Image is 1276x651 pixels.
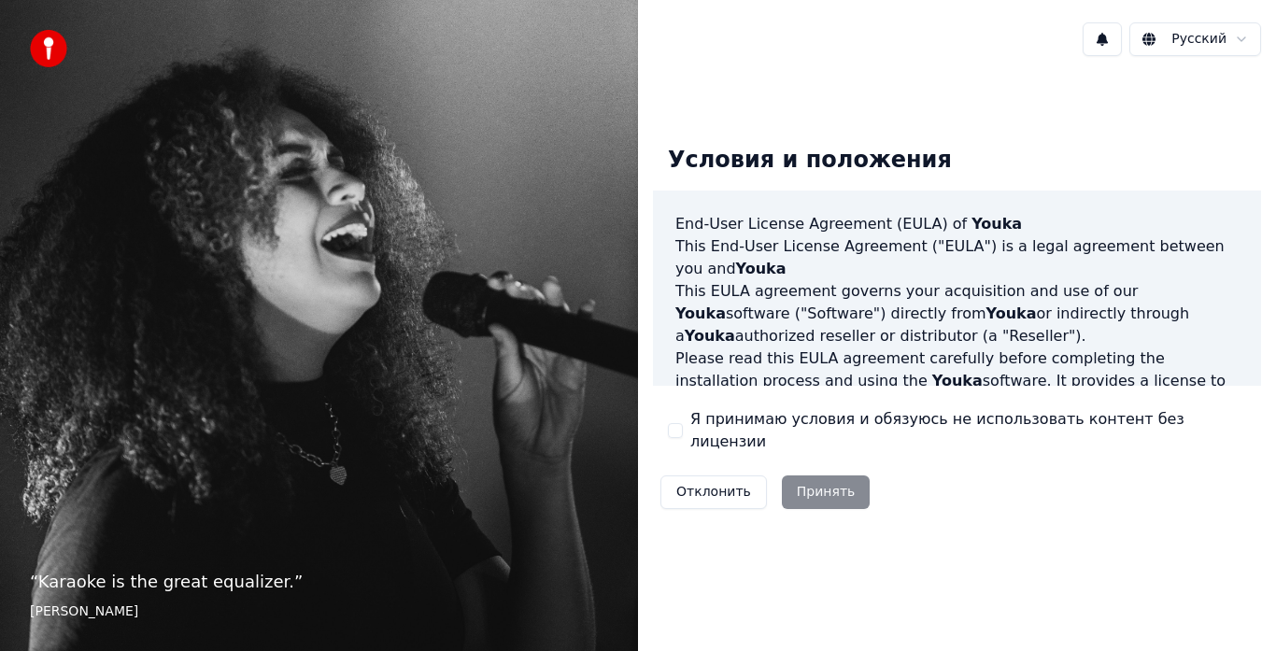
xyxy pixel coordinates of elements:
[932,372,983,389] span: Youka
[30,602,608,621] footer: [PERSON_NAME]
[986,304,1037,322] span: Youka
[675,347,1239,437] p: Please read this EULA agreement carefully before completing the installation process and using th...
[736,260,787,277] span: Youka
[30,569,608,595] p: “ Karaoke is the great equalizer. ”
[653,131,967,191] div: Условия и положения
[690,408,1246,453] label: Я принимаю условия и обязуюсь не использовать контент без лицензии
[675,213,1239,235] h3: End-User License Agreement (EULA) of
[675,280,1239,347] p: This EULA agreement governs your acquisition and use of our software ("Software") directly from o...
[971,215,1022,233] span: Youka
[675,235,1239,280] p: This End-User License Agreement ("EULA") is a legal agreement between you and
[675,304,726,322] span: Youka
[30,30,67,67] img: youka
[660,475,767,509] button: Отклонить
[685,327,735,345] span: Youka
